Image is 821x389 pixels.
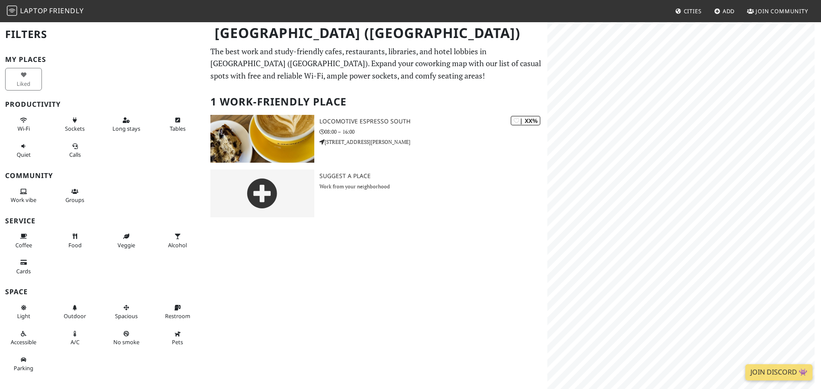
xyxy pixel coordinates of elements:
[159,301,196,323] button: Restroom
[5,21,200,47] h2: Filters
[5,184,42,207] button: Work vibe
[71,338,80,346] span: Air conditioned
[108,301,145,323] button: Spacious
[16,267,31,275] span: Credit cards
[5,327,42,349] button: Accessible
[756,7,808,15] span: Join Community
[108,229,145,252] button: Veggie
[319,182,547,190] p: Work from your neighborhood
[65,196,84,204] span: Group tables
[159,327,196,349] button: Pets
[20,6,48,15] span: Laptop
[208,21,546,45] h1: [GEOGRAPHIC_DATA] ([GEOGRAPHIC_DATA])
[319,173,547,180] h3: Suggest a Place
[684,7,702,15] span: Cities
[205,115,547,163] a: Locomotive Espresso South | XX% Locomotive Espresso South 08:00 – 16:00 [STREET_ADDRESS][PERSON_N...
[744,3,812,19] a: Join Community
[165,312,190,320] span: Restroom
[11,196,36,204] span: People working
[69,151,81,158] span: Video/audio calls
[5,255,42,278] button: Cards
[5,100,200,108] h3: Productivity
[711,3,738,19] a: Add
[210,115,314,163] img: Locomotive Espresso South
[113,338,139,346] span: Smoke free
[205,170,547,217] a: Suggest a Place Work from your neighborhood
[56,139,93,162] button: Calls
[56,327,93,349] button: A/C
[56,229,93,252] button: Food
[172,338,183,346] span: Pet friendly
[108,327,145,349] button: No smoke
[5,113,42,136] button: Wi-Fi
[18,125,30,132] span: Stable Wi-Fi
[5,229,42,252] button: Coffee
[56,184,93,207] button: Groups
[672,3,705,19] a: Cities
[5,301,42,323] button: Light
[210,170,314,217] img: gray-place-d2bdb4477600e061c01bd816cc0f2ef0cfcb1ca9e3ad78868dd16fb2af073a21.png
[168,241,187,249] span: Alcohol
[7,6,17,16] img: LaptopFriendly
[319,138,547,146] p: [STREET_ADDRESS][PERSON_NAME]
[15,241,32,249] span: Coffee
[511,116,540,126] div: | XX%
[5,139,42,162] button: Quiet
[17,151,31,158] span: Quiet
[17,312,30,320] span: Natural light
[159,229,196,252] button: Alcohol
[319,118,547,125] h3: Locomotive Espresso South
[118,241,135,249] span: Veggie
[7,4,84,19] a: LaptopFriendly LaptopFriendly
[115,312,138,320] span: Spacious
[11,338,36,346] span: Accessible
[5,288,200,296] h3: Space
[210,45,542,82] p: The best work and study-friendly cafes, restaurants, libraries, and hotel lobbies in [GEOGRAPHIC_...
[210,89,542,115] h2: 1 Work-Friendly Place
[108,113,145,136] button: Long stays
[112,125,140,132] span: Long stays
[65,125,85,132] span: Power sockets
[5,172,200,180] h3: Community
[159,113,196,136] button: Tables
[56,301,93,323] button: Outdoor
[319,128,547,136] p: 08:00 – 16:00
[56,113,93,136] button: Sockets
[68,241,82,249] span: Food
[14,364,33,372] span: Parking
[5,56,200,64] h3: My Places
[64,312,86,320] span: Outdoor area
[49,6,83,15] span: Friendly
[5,353,42,375] button: Parking
[745,364,812,380] a: Join Discord 👾
[5,217,200,225] h3: Service
[723,7,735,15] span: Add
[170,125,186,132] span: Work-friendly tables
